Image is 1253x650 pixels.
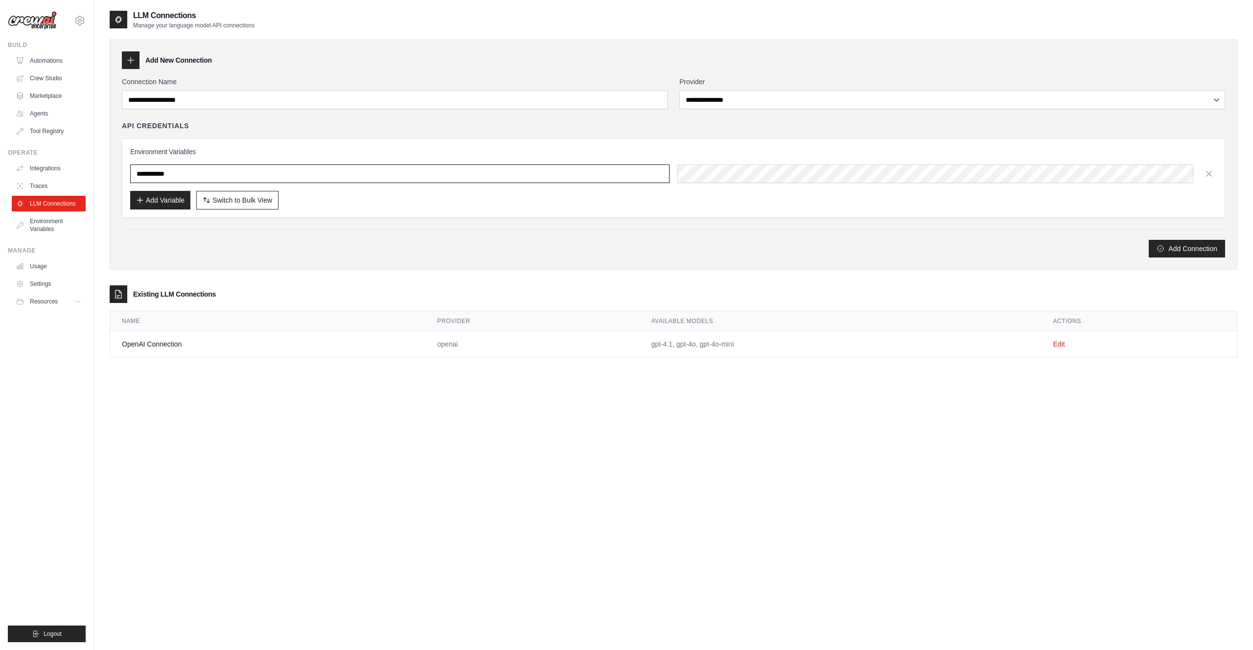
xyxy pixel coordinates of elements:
[12,161,86,176] a: Integrations
[133,22,255,29] p: Manage your language model API connections
[8,626,86,642] button: Logout
[12,88,86,104] a: Marketplace
[110,331,425,357] td: OpenAI Connection
[12,276,86,292] a: Settings
[1041,311,1237,331] th: Actions
[196,191,278,209] button: Switch to Bulk View
[679,77,1225,87] label: Provider
[425,311,639,331] th: Provider
[639,331,1041,357] td: gpt-4.1, gpt-4o, gpt-4o-mini
[425,331,639,357] td: openai
[12,106,86,121] a: Agents
[12,196,86,211] a: LLM Connections
[12,53,86,69] a: Automations
[145,55,212,65] h3: Add New Connection
[1053,340,1065,348] a: Edit
[8,41,86,49] div: Build
[30,298,58,305] span: Resources
[12,294,86,309] button: Resources
[639,311,1041,331] th: Available Models
[8,247,86,255] div: Manage
[133,289,216,299] h3: Existing LLM Connections
[12,178,86,194] a: Traces
[12,213,86,237] a: Environment Variables
[1149,240,1225,257] button: Add Connection
[133,10,255,22] h2: LLM Connections
[12,123,86,139] a: Tool Registry
[130,191,190,209] button: Add Variable
[8,11,57,30] img: Logo
[122,121,189,131] h4: API Credentials
[110,311,425,331] th: Name
[130,147,1217,157] h3: Environment Variables
[122,77,668,87] label: Connection Name
[12,70,86,86] a: Crew Studio
[12,258,86,274] a: Usage
[44,630,62,638] span: Logout
[212,195,272,205] span: Switch to Bulk View
[8,149,86,157] div: Operate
